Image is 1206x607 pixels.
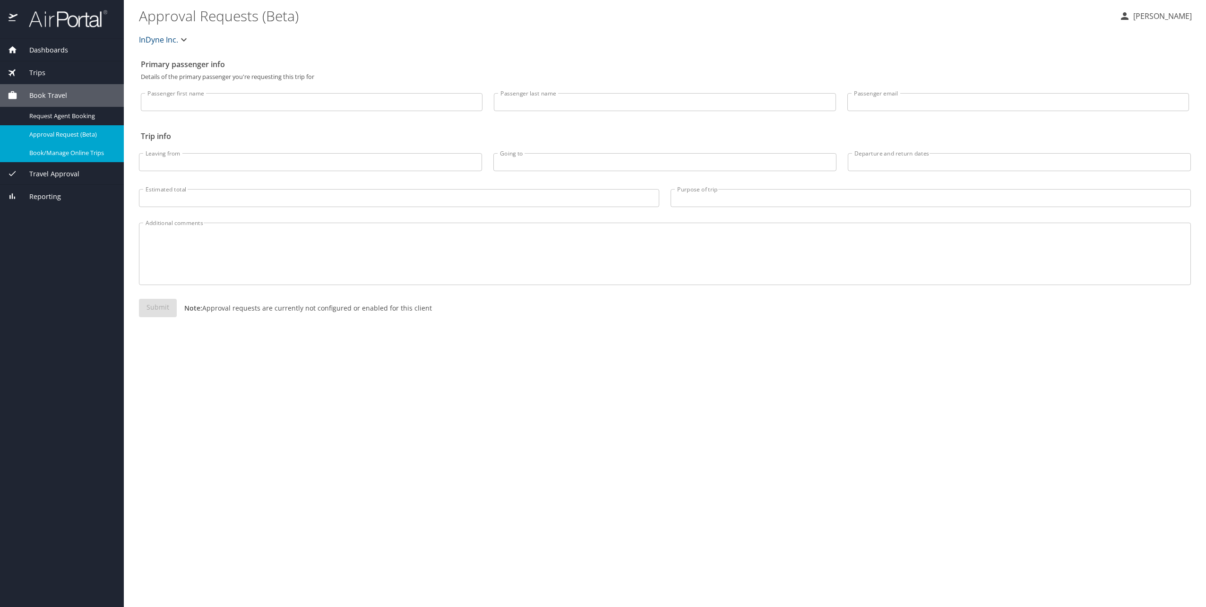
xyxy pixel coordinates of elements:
[1130,10,1192,22] p: [PERSON_NAME]
[17,169,79,179] span: Travel Approval
[18,9,107,28] img: airportal-logo.png
[17,90,67,101] span: Book Travel
[29,130,112,139] span: Approval Request (Beta)
[184,303,202,312] strong: Note:
[177,303,432,313] p: Approval requests are currently not configured or enabled for this client
[139,1,1111,30] h1: Approval Requests (Beta)
[1115,8,1196,25] button: [PERSON_NAME]
[9,9,18,28] img: icon-airportal.png
[141,57,1189,72] h2: Primary passenger info
[139,33,178,46] span: InDyne Inc.
[29,148,112,157] span: Book/Manage Online Trips
[17,45,68,55] span: Dashboards
[29,112,112,121] span: Request Agent Booking
[141,129,1189,144] h2: Trip info
[135,30,193,49] button: InDyne Inc.
[17,191,61,202] span: Reporting
[17,68,45,78] span: Trips
[141,74,1189,80] p: Details of the primary passenger you're requesting this trip for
